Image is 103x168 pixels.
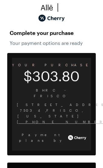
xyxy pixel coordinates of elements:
[12,61,91,69] span: YOUR PURCHASE
[17,119,86,125] span: [PHONE_NUMBER]
[10,28,93,38] span: Complete your purchase
[17,87,86,99] span: BHRC - Frisco
[10,40,93,46] span: Your payment options are ready
[12,72,91,80] span: $303.80
[38,14,65,23] img: cherry_black_logo-DrOE_MJI.svg
[17,132,67,143] span: Payment plans by
[17,102,86,119] span: [STREET_ADDRESS] 75034 , FRISCO , [US_STATE]
[68,133,86,142] img: cherry_white_logo-JPerc-yG.svg
[41,3,53,12] img: svg%3e
[53,3,62,12] img: svg%3e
